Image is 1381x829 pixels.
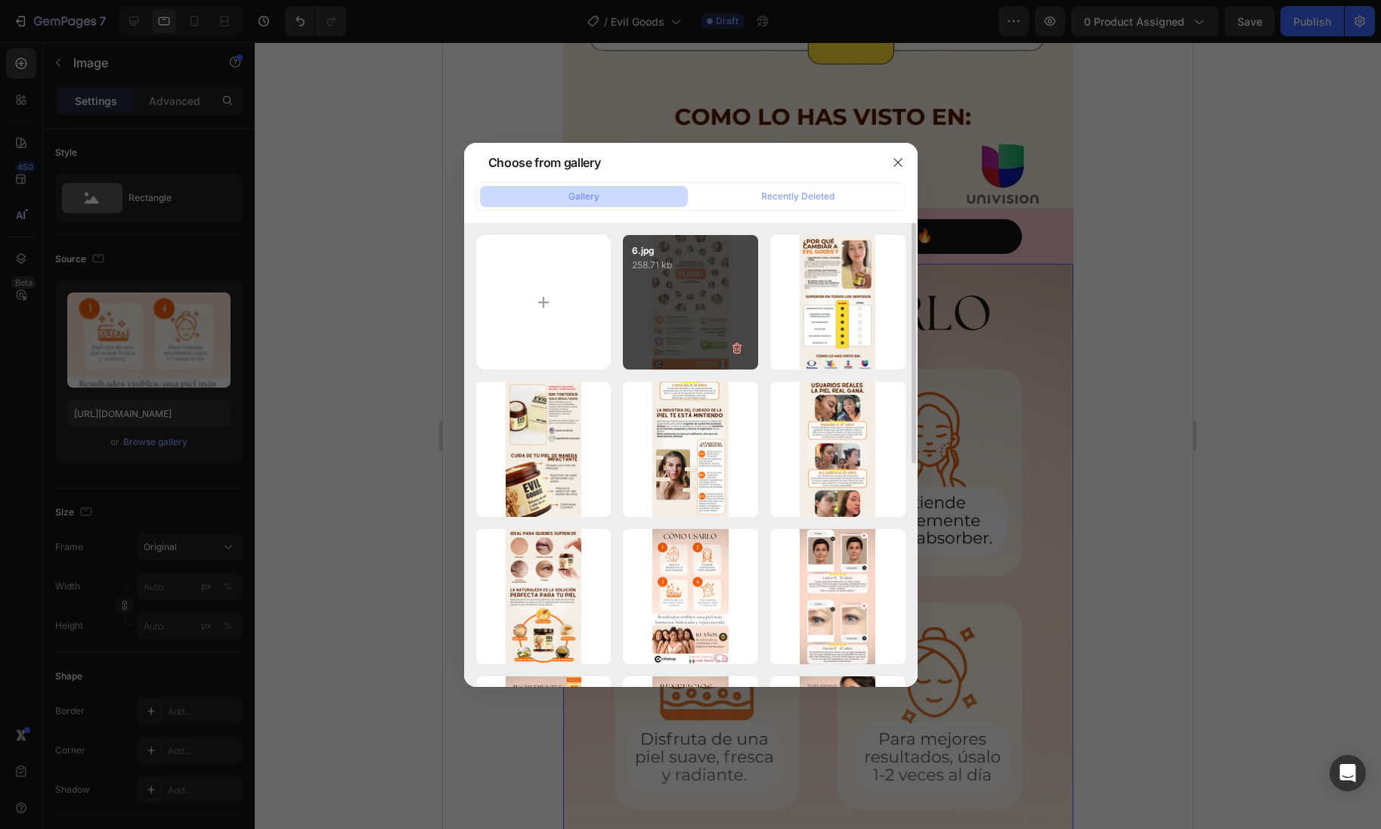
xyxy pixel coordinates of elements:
[761,190,834,203] div: Recently Deleted
[506,382,581,517] img: image
[506,676,581,812] img: image
[800,529,875,664] img: image
[260,184,490,203] span: 📦 PIDE AHORA Y PAGA EN CASA 🔥
[800,235,875,370] img: image
[488,153,601,172] div: Choose from gallery
[1330,755,1366,791] div: Open Intercom Messenger
[139,200,172,214] div: Image
[652,529,728,664] img: image
[632,244,749,258] p: 6.jpg
[480,186,688,207] button: Gallery
[171,177,579,212] button: <p><span style="font-size:18px;">📦 PIDE AHORA Y PAGA EN CASA 🔥</span></p>
[694,186,902,207] button: Recently Deleted
[568,190,599,203] div: Gallery
[800,676,875,812] img: image
[800,382,875,517] img: image
[652,676,728,812] img: image
[632,258,749,273] p: 258.71 kb
[506,529,581,664] img: image
[652,382,728,517] img: image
